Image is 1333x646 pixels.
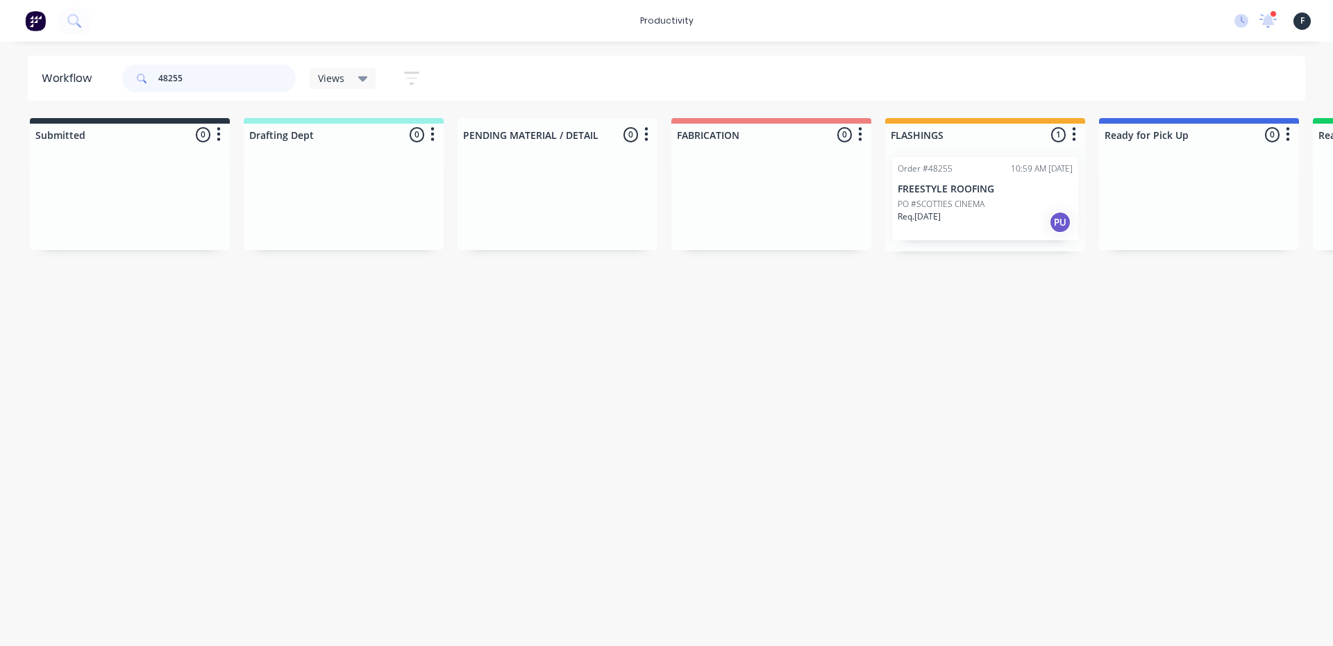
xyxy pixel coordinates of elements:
input: Search for orders... [158,65,296,92]
div: Workflow [42,70,99,87]
div: 10:59 AM [DATE] [1011,163,1073,175]
div: productivity [633,10,701,31]
img: Factory [25,10,46,31]
p: PO #SCOTTIES CINEMA [898,198,984,210]
div: PU [1049,211,1071,233]
span: F [1300,15,1305,27]
div: Order #48255 [898,163,953,175]
span: Views [318,71,344,85]
p: FREESTYLE ROOFING [898,183,1073,195]
p: Req. [DATE] [898,210,941,223]
div: Order #4825510:59 AM [DATE]FREESTYLE ROOFINGPO #SCOTTIES CINEMAReq.[DATE]PU [892,157,1078,240]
